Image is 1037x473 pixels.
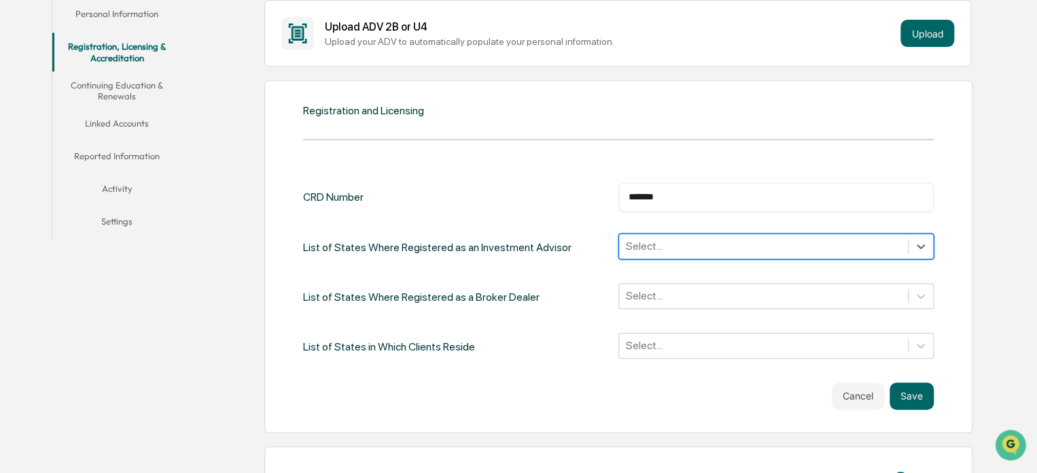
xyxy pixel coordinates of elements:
button: Activity [52,175,182,208]
button: Continuing Education & Renewals [52,71,182,110]
div: List of States Where Registered as an Investment Advisor [303,233,572,261]
button: Upload [900,20,954,47]
button: Linked Accounts [52,110,182,142]
img: 1746055101610-c473b297-6a78-478c-a979-82029cc54cd1 [14,104,38,129]
a: 🔎Data Lookup [8,192,91,216]
button: Save [890,382,934,410]
span: Data Lookup [27,197,86,211]
span: Preclearance [27,172,88,185]
div: 🔎 [14,199,24,210]
button: Cancel [832,382,884,410]
button: Settings [52,208,182,240]
div: Upload ADV 2B or U4 [325,20,896,33]
button: Registration, Licensing & Accreditation [52,33,182,71]
div: 🗄️ [99,173,109,184]
div: 🖐️ [14,173,24,184]
p: How can we help? [14,29,247,50]
div: CRD Number [303,182,364,211]
button: Reported Information [52,142,182,175]
div: List of States Where Registered as a Broker Dealer [303,283,540,311]
a: 🗄️Attestations [93,166,174,191]
div: List of States in Which Clients Reside [303,333,475,361]
iframe: Open customer support [994,428,1030,465]
span: Attestations [112,172,169,185]
span: Pylon [135,231,164,241]
a: Powered byPylon [96,230,164,241]
div: Start new chat [46,104,223,118]
div: We're available if you need us! [46,118,172,129]
div: Registration and Licensing [303,104,424,117]
a: 🖐️Preclearance [8,166,93,191]
div: Upload your ADV to automatically populate your personal information. [325,36,896,47]
button: Start new chat [231,108,247,125]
